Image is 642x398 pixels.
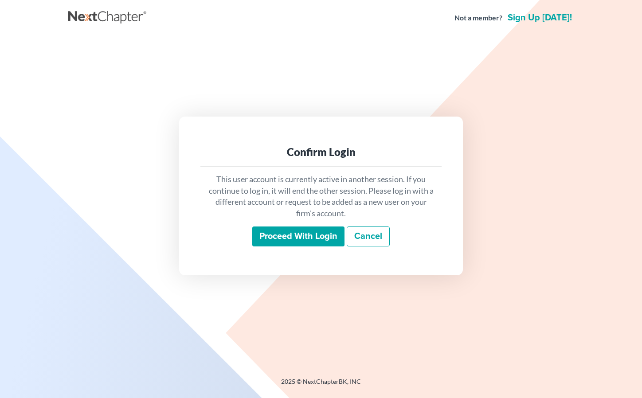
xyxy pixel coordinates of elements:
input: Proceed with login [252,226,344,247]
div: 2025 © NextChapterBK, INC [68,377,574,393]
strong: Not a member? [454,13,502,23]
a: Sign up [DATE]! [506,13,574,22]
p: This user account is currently active in another session. If you continue to log in, it will end ... [207,174,435,219]
div: Confirm Login [207,145,435,159]
a: Cancel [347,226,390,247]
